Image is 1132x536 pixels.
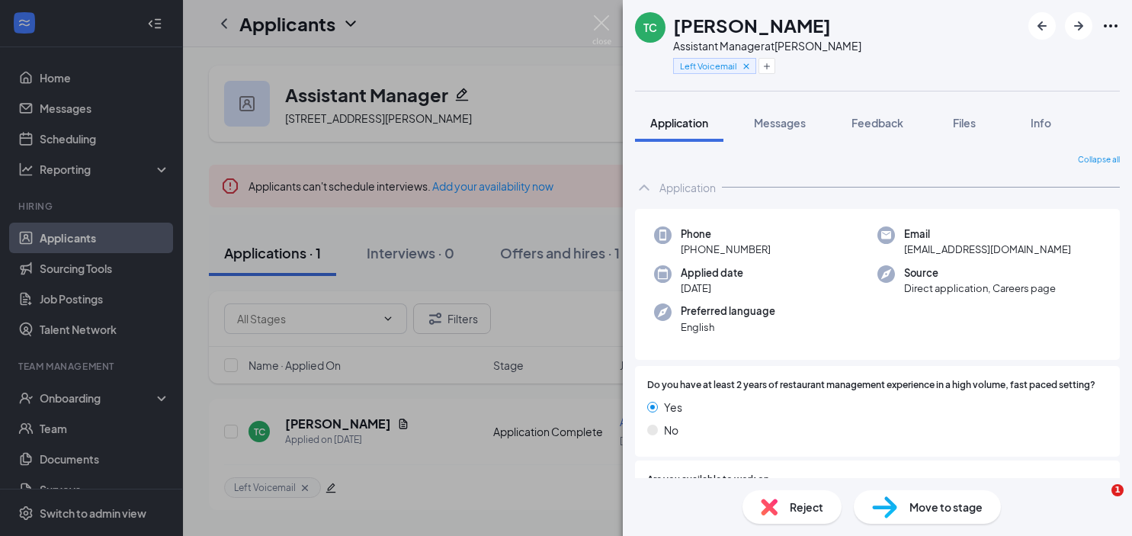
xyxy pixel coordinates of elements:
[647,378,1095,393] span: Do you have at least 2 years of restaurant management experience in a high volume, fast paced set...
[650,116,708,130] span: Application
[904,281,1056,296] span: Direct application, Careers page
[681,242,771,257] span: [PHONE_NUMBER]
[904,265,1056,281] span: Source
[681,319,775,335] span: English
[758,58,775,74] button: Plus
[1111,484,1124,496] span: 1
[762,62,771,71] svg: Plus
[1033,17,1051,35] svg: ArrowLeftNew
[754,116,806,130] span: Messages
[673,12,831,38] h1: [PERSON_NAME]
[953,116,976,130] span: Files
[790,499,823,515] span: Reject
[681,281,743,296] span: [DATE]
[904,226,1071,242] span: Email
[643,20,657,35] div: TC
[680,59,737,72] span: Left Voicemail
[681,303,775,319] span: Preferred language
[659,180,716,195] div: Application
[1069,17,1088,35] svg: ArrowRight
[664,399,682,416] span: Yes
[1080,484,1117,521] iframe: Intercom live chat
[664,422,678,438] span: No
[1065,12,1092,40] button: ArrowRight
[647,473,769,487] span: Are you available to work on
[904,242,1071,257] span: [EMAIL_ADDRESS][DOMAIN_NAME]
[681,265,743,281] span: Applied date
[635,178,653,197] svg: ChevronUp
[1102,17,1120,35] svg: Ellipses
[1031,116,1051,130] span: Info
[909,499,983,515] span: Move to stage
[851,116,903,130] span: Feedback
[741,61,752,72] svg: Cross
[673,38,861,53] div: Assistant Manager at [PERSON_NAME]
[1028,12,1056,40] button: ArrowLeftNew
[681,226,771,242] span: Phone
[1078,154,1120,166] span: Collapse all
